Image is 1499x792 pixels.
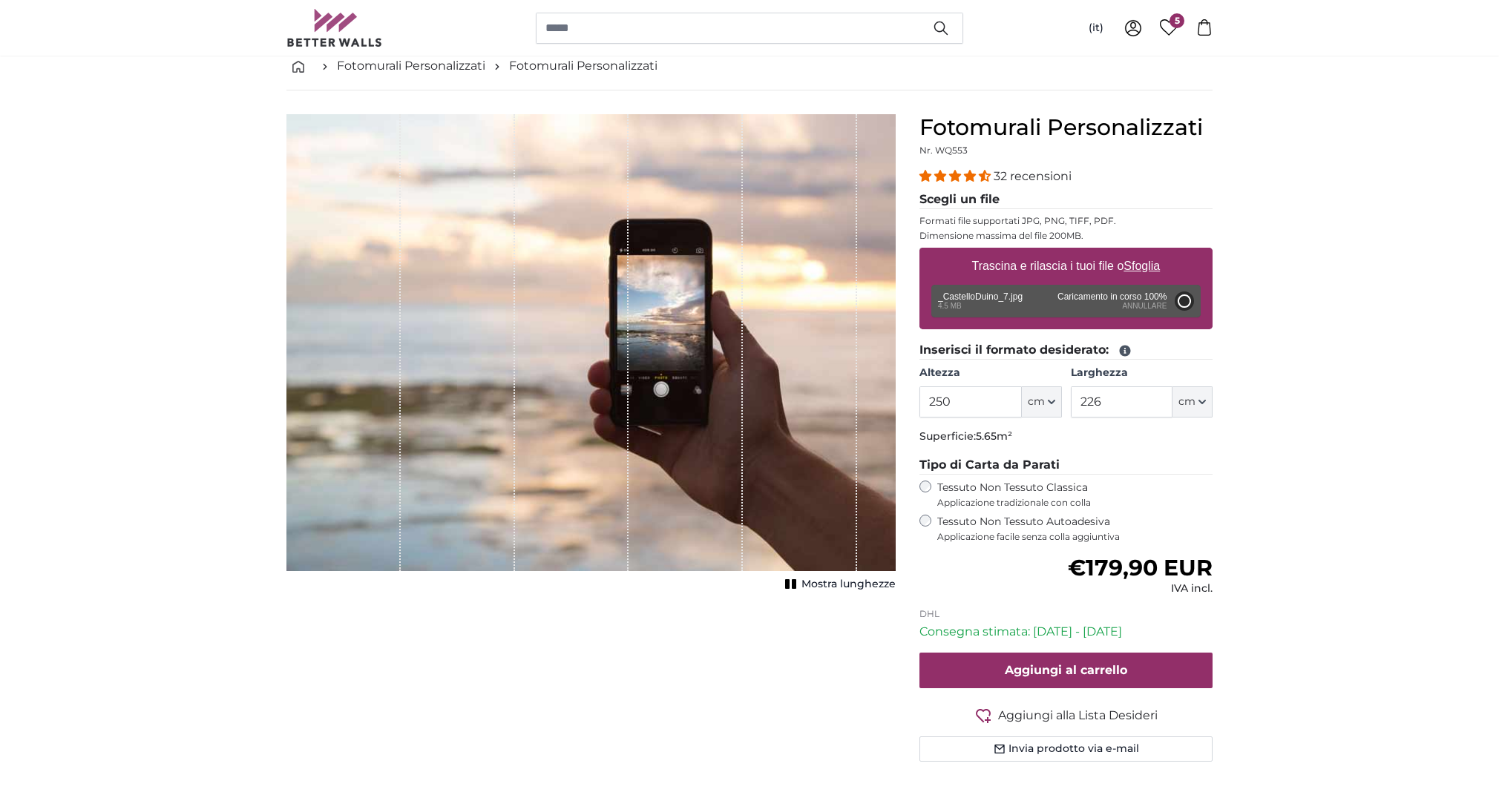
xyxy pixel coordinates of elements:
span: Applicazione facile senza colla aggiuntiva [937,531,1213,543]
div: IVA incl. [1068,581,1213,596]
legend: Scegli un file [919,191,1213,209]
legend: Inserisci il formato desiderato: [919,341,1213,360]
p: Superficie: [919,429,1213,444]
label: Larghezza [1071,366,1213,380]
label: Tessuto Non Tessuto Autoadesiva [937,515,1213,543]
u: Sfoglia [1124,260,1161,272]
span: €179,90 EUR [1068,554,1213,581]
a: Fotomurali Personalizzati [509,57,657,75]
span: 32 recensioni [994,169,1072,183]
span: Nr. WQ553 [919,145,968,156]
p: Formati file supportati JPG, PNG, TIFF, PDF. [919,215,1213,227]
label: Trascina e rilascia i tuoi file o [966,251,1167,281]
span: Mostra lunghezze [801,577,896,592]
button: Invia prodotto via e-mail [919,736,1213,762]
span: 4.31 stars [919,169,994,183]
nav: breadcrumbs [286,42,1213,90]
button: (it) [1077,15,1115,42]
button: Aggiungi alla Lista Desideri [919,706,1213,725]
span: Applicazione tradizionale con colla [937,497,1213,509]
div: 1 of 1 [286,114,896,595]
img: Betterwalls [286,9,383,47]
span: cm [1178,395,1195,409]
label: Tessuto Non Tessuto Classica [937,481,1213,509]
span: Aggiungi al carrello [1005,663,1127,677]
button: cm [1022,386,1062,418]
label: Altezza [919,366,1061,380]
p: Consegna stimata: [DATE] - [DATE] [919,623,1213,641]
span: cm [1028,395,1045,409]
button: Mostra lunghezze [781,574,896,595]
a: Fotomurali Personalizzati [337,57,485,75]
h1: Fotomurali Personalizzati [919,114,1213,141]
span: 5 [1170,13,1184,28]
span: 5.65m² [976,429,1012,443]
button: Aggiungi al carrello [919,653,1213,688]
legend: Tipo di Carta da Parati [919,456,1213,475]
span: Aggiungi alla Lista Desideri [998,707,1158,725]
p: Dimensione massima del file 200MB. [919,230,1213,242]
button: cm [1172,386,1213,418]
p: DHL [919,608,1213,620]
